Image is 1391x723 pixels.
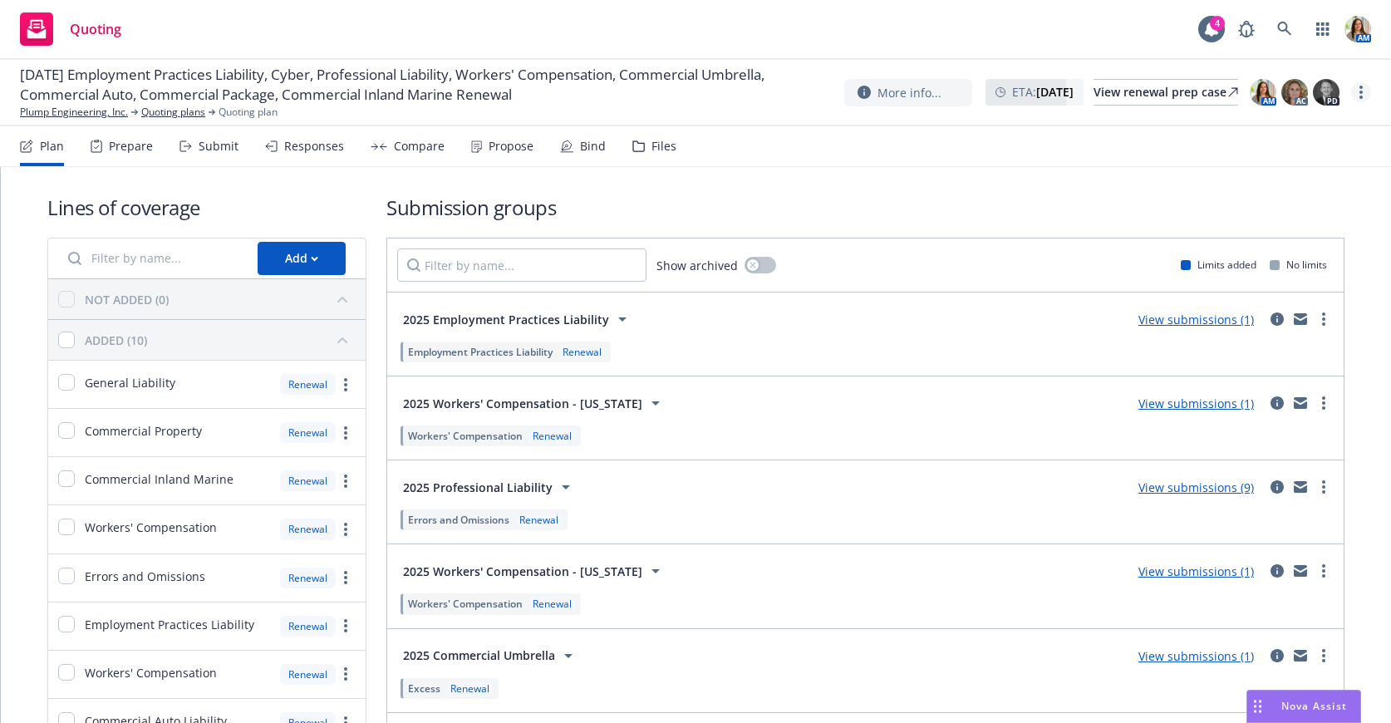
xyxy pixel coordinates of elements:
[336,423,356,443] a: more
[559,345,605,359] div: Renewal
[13,6,128,52] a: Quoting
[20,105,128,120] a: Plump Engineering, Inc.
[1012,83,1074,101] span: ETA :
[1314,393,1334,413] a: more
[336,375,356,395] a: more
[85,286,356,312] button: NOT ADDED (0)
[285,243,318,274] div: Add
[280,422,336,443] div: Renewal
[1036,84,1074,100] strong: [DATE]
[408,681,440,696] span: Excess
[1267,393,1287,413] a: circleInformation
[1306,12,1339,46] a: Switch app
[280,519,336,539] div: Renewal
[447,681,493,696] div: Renewal
[1138,480,1254,495] a: View submissions (9)
[516,513,562,527] div: Renewal
[20,65,831,105] span: [DATE] Employment Practices Liability, Cyber, Professional Liability, Workers' Compensation, Comm...
[403,647,555,664] span: 2025 Commercial Umbrella
[280,568,336,588] div: Renewal
[85,327,356,353] button: ADDED (10)
[85,616,254,633] span: Employment Practices Liability
[877,84,941,101] span: More info...
[403,311,609,328] span: 2025 Employment Practices Liability
[1094,80,1238,105] div: View renewal prep case
[408,345,553,359] span: Employment Practices Liability
[85,422,202,440] span: Commercial Property
[1351,82,1371,102] a: more
[403,479,553,496] span: 2025 Professional Liability
[1138,563,1254,579] a: View submissions (1)
[1290,561,1310,581] a: mail
[1281,699,1347,713] span: Nova Assist
[85,291,169,308] div: NOT ADDED (0)
[336,471,356,491] a: more
[85,374,175,391] span: General Liability
[85,519,217,536] span: Workers' Compensation
[85,664,217,681] span: Workers' Compensation
[844,79,972,106] button: More info...
[219,105,278,120] span: Quoting plan
[85,332,147,349] div: ADDED (10)
[397,554,671,588] button: 2025 Workers' Compensation - [US_STATE]
[1181,258,1256,272] div: Limits added
[1247,691,1268,722] div: Drag to move
[280,470,336,491] div: Renewal
[280,664,336,685] div: Renewal
[1267,561,1287,581] a: circleInformation
[58,242,248,275] input: Filter by name...
[1267,309,1287,329] a: circleInformation
[199,140,238,153] div: Submit
[1281,79,1308,106] img: photo
[280,374,336,395] div: Renewal
[141,105,205,120] a: Quoting plans
[109,140,153,153] div: Prepare
[1290,309,1310,329] a: mail
[1344,16,1371,42] img: photo
[386,194,1344,221] h1: Submission groups
[336,664,356,684] a: more
[85,470,233,488] span: Commercial Inland Marine
[408,429,523,443] span: Workers' Compensation
[1210,16,1225,31] div: 4
[1250,79,1276,106] img: photo
[397,248,646,282] input: Filter by name...
[1138,396,1254,411] a: View submissions (1)
[403,395,642,412] span: 2025 Workers' Compensation - [US_STATE]
[258,242,346,275] button: Add
[1290,393,1310,413] a: mail
[1314,646,1334,666] a: more
[284,140,344,153] div: Responses
[1138,648,1254,664] a: View submissions (1)
[336,616,356,636] a: more
[1138,312,1254,327] a: View submissions (1)
[47,194,366,221] h1: Lines of coverage
[336,568,356,588] a: more
[580,140,606,153] div: Bind
[1267,477,1287,497] a: circleInformation
[85,568,205,585] span: Errors and Omissions
[1270,258,1327,272] div: No limits
[408,513,509,527] span: Errors and Omissions
[336,519,356,539] a: more
[489,140,533,153] div: Propose
[529,597,575,611] div: Renewal
[1314,561,1334,581] a: more
[397,386,671,420] button: 2025 Workers' Compensation - [US_STATE]
[656,257,738,274] span: Show archived
[403,563,642,580] span: 2025 Workers' Compensation - [US_STATE]
[397,302,638,336] button: 2025 Employment Practices Liability
[1314,309,1334,329] a: more
[1230,12,1263,46] a: Report a Bug
[1246,690,1361,723] button: Nova Assist
[1094,79,1238,106] a: View renewal prep case
[529,429,575,443] div: Renewal
[408,597,523,611] span: Workers' Compensation
[1314,477,1334,497] a: more
[1290,477,1310,497] a: mail
[1268,12,1301,46] a: Search
[1290,646,1310,666] a: mail
[1267,646,1287,666] a: circleInformation
[394,140,445,153] div: Compare
[280,616,336,637] div: Renewal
